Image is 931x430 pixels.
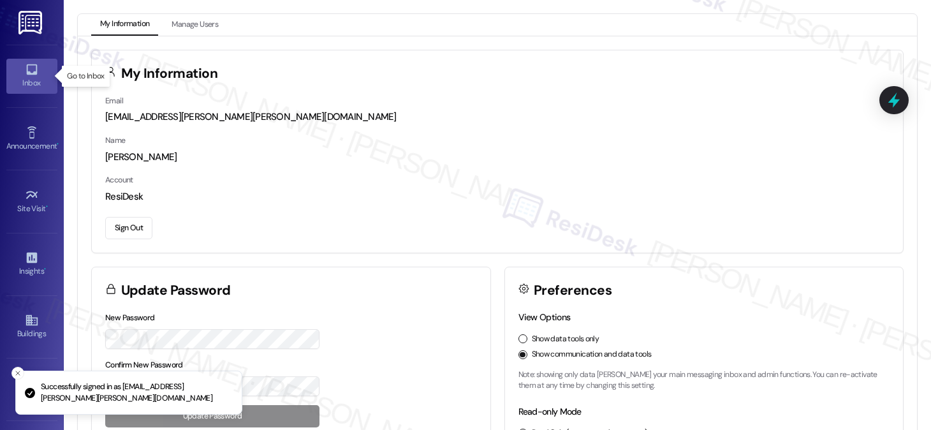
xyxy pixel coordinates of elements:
span: • [46,202,48,211]
button: Close toast [11,367,24,380]
a: Buildings [6,309,57,344]
label: New Password [105,313,155,323]
a: Site Visit • [6,184,57,219]
label: Confirm New Password [105,360,183,370]
h3: Preferences [534,284,612,297]
button: Sign Out [105,217,152,239]
button: My Information [91,14,158,36]
div: [EMAIL_ADDRESS][PERSON_NAME][PERSON_NAME][DOMAIN_NAME] [105,110,890,124]
label: Account [105,175,133,185]
img: ResiDesk Logo [18,11,45,34]
p: Successfully signed in as [EMAIL_ADDRESS][PERSON_NAME][PERSON_NAME][DOMAIN_NAME] [41,382,231,404]
h3: Update Password [121,284,231,297]
a: Insights • [6,247,57,281]
p: Note: showing only data [PERSON_NAME] your main messaging inbox and admin functions. You can re-a... [518,369,890,392]
h3: My Information [121,67,218,80]
label: Email [105,96,123,106]
label: View Options [518,311,571,323]
a: Inbox [6,59,57,93]
p: Go to Inbox [67,71,104,82]
div: ResiDesk [105,190,890,204]
div: [PERSON_NAME] [105,151,890,164]
label: Read-only Mode [518,406,582,417]
a: Leads [6,373,57,407]
label: Show communication and data tools [532,349,652,360]
span: • [44,265,46,274]
span: • [57,140,59,149]
label: Name [105,135,126,145]
button: Manage Users [163,14,227,36]
label: Show data tools only [532,334,599,345]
